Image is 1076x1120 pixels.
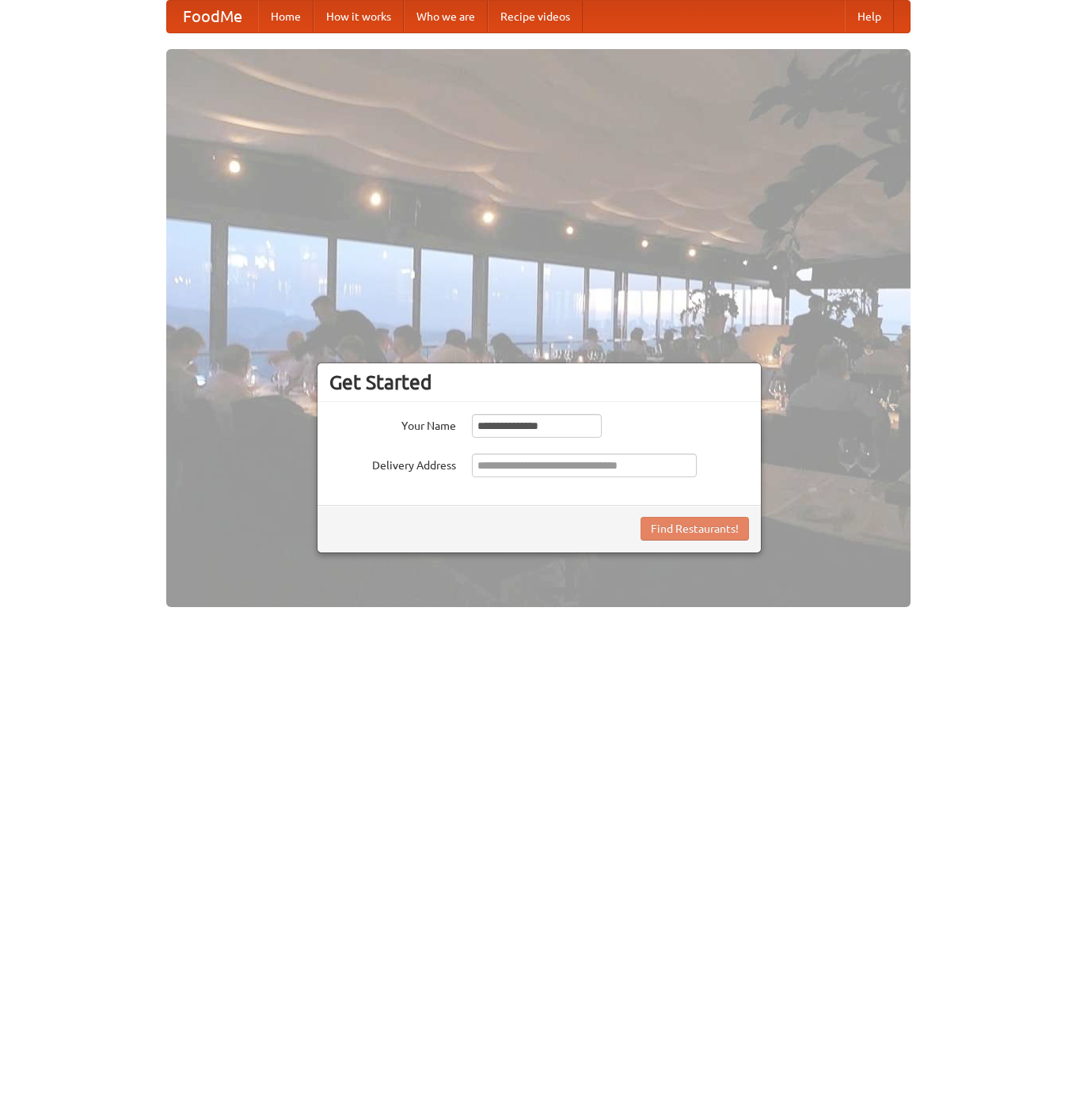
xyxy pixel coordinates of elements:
[329,370,749,394] h3: Get Started
[314,1,404,32] a: How it works
[845,1,894,32] a: Help
[329,414,456,434] label: Your Name
[488,1,583,32] a: Recipe videos
[329,454,456,473] label: Delivery Address
[641,517,749,541] button: Find Restaurants!
[404,1,488,32] a: Who we are
[167,1,258,32] a: FoodMe
[258,1,314,32] a: Home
